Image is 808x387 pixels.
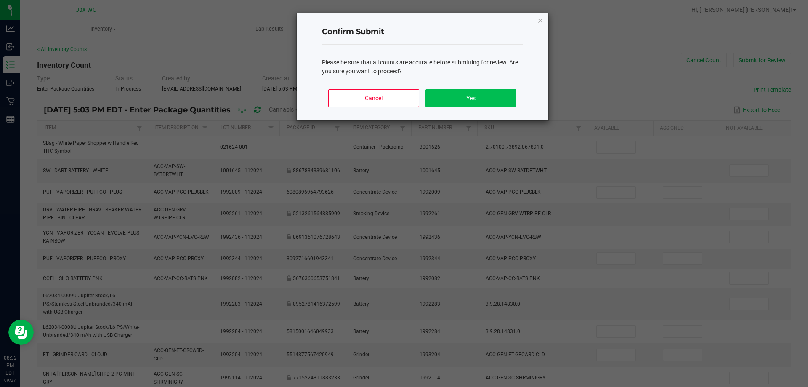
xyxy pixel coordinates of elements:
div: Please be sure that all counts are accurate before submitting for review. Are you sure you want t... [322,58,523,76]
button: Close [537,15,543,25]
h4: Confirm Submit [322,27,523,37]
iframe: Resource center [8,320,34,345]
button: Cancel [328,89,419,107]
button: Yes [425,89,516,107]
